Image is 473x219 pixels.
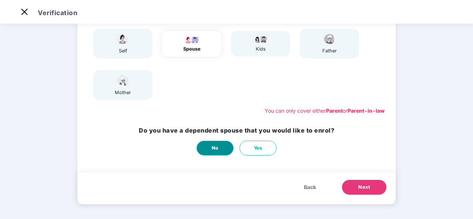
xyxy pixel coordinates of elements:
[114,89,132,96] div: mother
[265,107,385,115] div: You can only cover either or
[251,35,270,44] img: svg+xml;base64,PHN2ZyB4bWxucz0iaHR0cDovL3d3dy53My5vcmcvMjAwMC9zdmciIHdpZHRoPSI3OS4wMzciIGhlaWdodD...
[304,183,316,191] span: Back
[139,126,334,135] h3: Do you have a dependent spouse that you would like to enrol?
[114,74,132,87] img: svg+xml;base64,PHN2ZyB4bWxucz0iaHR0cDovL3d3dy53My5vcmcvMjAwMC9zdmciIHdpZHRoPSI1NCIgaGVpZ2h0PSIzOC...
[320,47,339,55] div: father
[326,107,343,114] b: Parent
[320,32,339,45] img: svg+xml;base64,PHN2ZyBpZD0iRmF0aGVyX2ljb24iIHhtbG5zPSJodHRwOi8vd3d3LnczLm9yZy8yMDAwL3N2ZyIgeG1sbn...
[197,141,234,155] button: No
[114,32,132,45] img: svg+xml;base64,PHN2ZyBpZD0iU3BvdXNlX2ljb24iIHhtbG5zPSJodHRwOi8vd3d3LnczLm9yZy8yMDAwL3N2ZyIgd2lkdG...
[254,144,262,152] span: Yes
[114,47,132,55] div: self
[239,141,276,155] button: Yes
[296,180,323,195] button: Back
[182,35,201,44] img: svg+xml;base64,PHN2ZyB4bWxucz0iaHR0cDovL3d3dy53My5vcmcvMjAwMC9zdmciIHdpZHRoPSI5Ny44OTciIGhlaWdodD...
[348,107,385,114] b: Parent-in-law
[358,184,370,191] span: Next
[182,45,201,53] div: spouse
[342,180,386,195] button: Next
[212,144,219,152] span: No
[251,45,270,53] div: kids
